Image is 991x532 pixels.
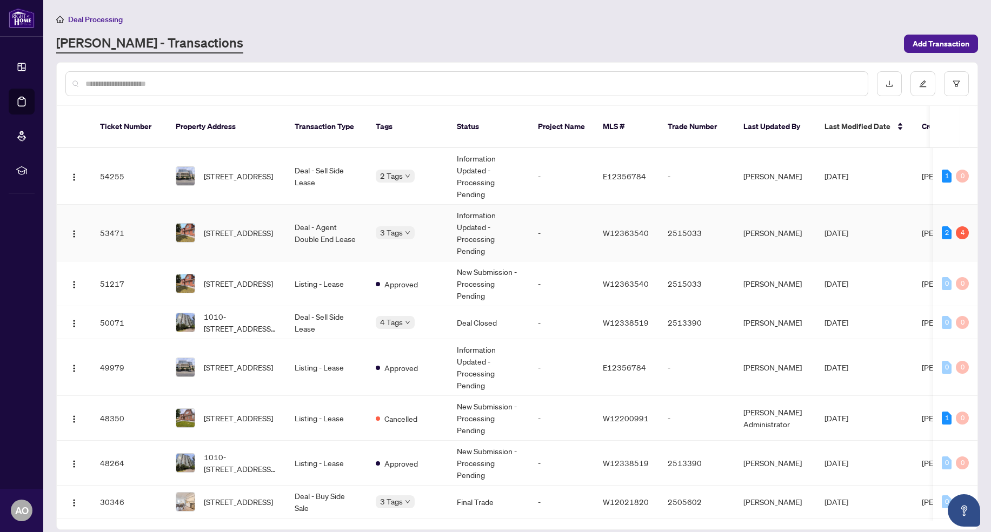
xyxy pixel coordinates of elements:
[956,170,969,183] div: 0
[176,409,195,427] img: thumbnail-img
[65,224,83,241] button: Logo
[286,106,367,148] th: Transaction Type
[176,313,195,332] img: thumbnail-img
[824,458,848,468] span: [DATE]
[956,361,969,374] div: 0
[904,35,978,53] button: Add Transaction
[529,205,594,261] td: -
[659,396,735,441] td: -
[824,120,890,132] span: Last Modified Date
[176,167,195,185] img: thumbnail-img
[204,496,273,508] span: [STREET_ADDRESS]
[824,497,848,507] span: [DATE]
[603,279,649,288] span: W12363540
[15,503,29,518] span: AO
[176,224,195,242] img: thumbnail-img
[824,318,848,327] span: [DATE]
[448,339,529,396] td: Information Updated - Processing Pending
[659,261,735,306] td: 2515033
[603,413,649,423] span: W12200991
[91,396,167,441] td: 48350
[659,486,735,518] td: 2505602
[922,171,980,181] span: [PERSON_NAME]
[529,106,594,148] th: Project Name
[529,486,594,518] td: -
[603,458,649,468] span: W12338519
[384,278,418,290] span: Approved
[176,274,195,293] img: thumbnail-img
[886,80,893,87] span: download
[448,148,529,205] td: Information Updated - Processing Pending
[448,396,529,441] td: New Submission - Processing Pending
[91,306,167,339] td: 50071
[204,361,273,373] span: [STREET_ADDRESS]
[448,261,529,306] td: New Submission - Processing Pending
[70,499,78,507] img: Logo
[735,261,816,306] td: [PERSON_NAME]
[922,497,980,507] span: [PERSON_NAME]
[922,458,980,468] span: [PERSON_NAME]
[824,171,848,181] span: [DATE]
[824,228,848,238] span: [DATE]
[735,148,816,205] td: [PERSON_NAME]
[735,441,816,486] td: [PERSON_NAME]
[942,277,952,290] div: 0
[380,170,403,182] span: 2 Tags
[913,106,978,148] th: Created By
[956,226,969,239] div: 4
[659,148,735,205] td: -
[65,493,83,510] button: Logo
[735,339,816,396] td: [PERSON_NAME]
[65,275,83,292] button: Logo
[70,364,78,373] img: Logo
[65,454,83,472] button: Logo
[405,320,410,325] span: down
[956,412,969,425] div: 0
[953,80,960,87] span: filter
[448,441,529,486] td: New Submission - Processing Pending
[824,362,848,372] span: [DATE]
[405,173,410,179] span: down
[659,306,735,339] td: 2513390
[603,497,649,507] span: W12021820
[942,316,952,329] div: 0
[70,173,78,181] img: Logo
[824,279,848,288] span: [DATE]
[70,415,78,423] img: Logo
[735,306,816,339] td: [PERSON_NAME]
[286,148,367,205] td: Deal - Sell Side Lease
[529,148,594,205] td: -
[380,495,403,508] span: 3 Tags
[735,396,816,441] td: [PERSON_NAME] Administrator
[529,306,594,339] td: -
[68,15,123,24] span: Deal Processing
[70,319,78,328] img: Logo
[956,316,969,329] div: 0
[91,486,167,518] td: 30346
[659,441,735,486] td: 2513390
[384,457,418,469] span: Approved
[735,106,816,148] th: Last Updated By
[204,170,273,182] span: [STREET_ADDRESS]
[735,205,816,261] td: [PERSON_NAME]
[942,226,952,239] div: 2
[448,205,529,261] td: Information Updated - Processing Pending
[956,456,969,469] div: 0
[56,34,243,53] a: [PERSON_NAME] - Transactions
[922,279,980,288] span: [PERSON_NAME]
[204,311,277,334] span: 1010-[STREET_ADDRESS][PERSON_NAME]
[659,106,735,148] th: Trade Number
[70,230,78,238] img: Logo
[286,205,367,261] td: Deal - Agent Double End Lease
[659,339,735,396] td: -
[65,359,83,376] button: Logo
[603,171,646,181] span: E12356784
[384,413,417,425] span: Cancelled
[824,413,848,423] span: [DATE]
[9,8,35,28] img: logo
[603,228,649,238] span: W12363540
[448,306,529,339] td: Deal Closed
[405,230,410,235] span: down
[380,226,403,239] span: 3 Tags
[529,261,594,306] td: -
